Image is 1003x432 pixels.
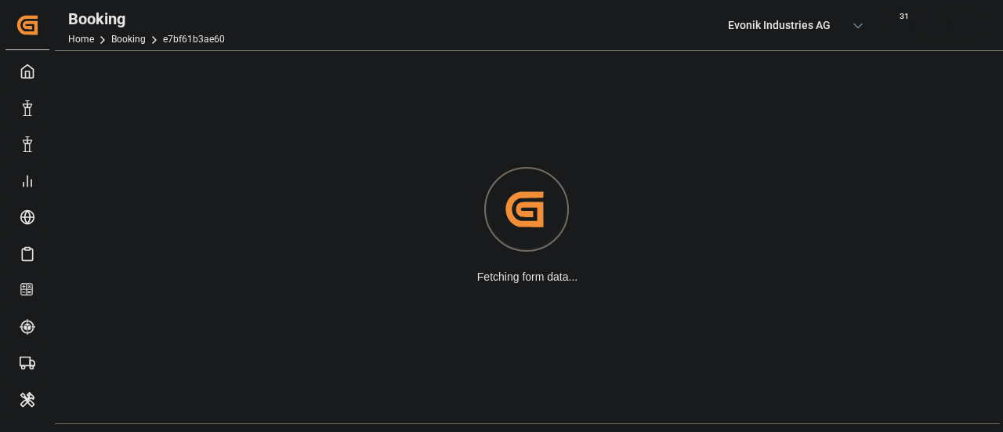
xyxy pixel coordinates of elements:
button: show 31 new notifications [878,8,914,43]
a: Home [68,34,94,45]
span: 31 [895,9,914,25]
div: Booking [68,7,225,31]
button: Evonik Industries AG [722,10,878,40]
div: Fetching form data... [477,269,578,285]
div: Evonik Industries AG [722,14,872,37]
a: Booking [111,34,146,45]
button: Help Center [914,8,949,43]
